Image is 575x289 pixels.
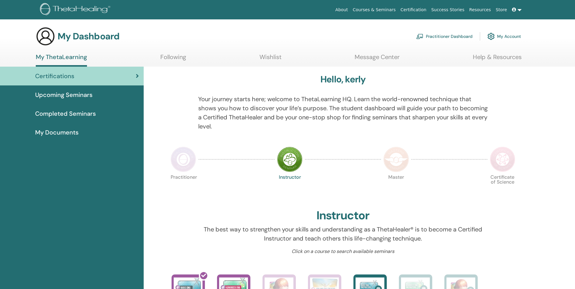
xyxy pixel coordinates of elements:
[487,31,495,42] img: cog.svg
[490,175,515,200] p: Certificate of Science
[416,30,473,43] a: Practitioner Dashboard
[383,147,409,172] img: Master
[493,4,510,15] a: Store
[171,175,196,200] p: Practitioner
[467,4,493,15] a: Resources
[36,53,87,67] a: My ThetaLearning
[35,90,92,99] span: Upcoming Seminars
[160,53,186,65] a: Following
[36,27,55,46] img: generic-user-icon.jpg
[277,147,303,172] img: Instructor
[198,95,488,131] p: Your journey starts here; welcome to ThetaLearning HQ. Learn the world-renowned technique that sh...
[277,175,303,200] p: Instructor
[35,109,96,118] span: Completed Seminars
[35,128,79,137] span: My Documents
[333,4,350,15] a: About
[58,31,119,42] h3: My Dashboard
[198,248,488,255] p: Click on a course to search available seminars
[259,53,282,65] a: Wishlist
[316,209,369,223] h2: Instructor
[487,30,521,43] a: My Account
[490,147,515,172] img: Certificate of Science
[355,53,399,65] a: Message Center
[35,71,74,81] span: Certifications
[198,225,488,243] p: The best way to strengthen your skills and understanding as a ThetaHealer® is to become a Certifi...
[383,175,409,200] p: Master
[320,74,366,85] h3: Hello, kerly
[40,3,112,17] img: logo.png
[171,147,196,172] img: Practitioner
[429,4,467,15] a: Success Stories
[350,4,398,15] a: Courses & Seminars
[416,34,423,39] img: chalkboard-teacher.svg
[398,4,429,15] a: Certification
[473,53,522,65] a: Help & Resources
